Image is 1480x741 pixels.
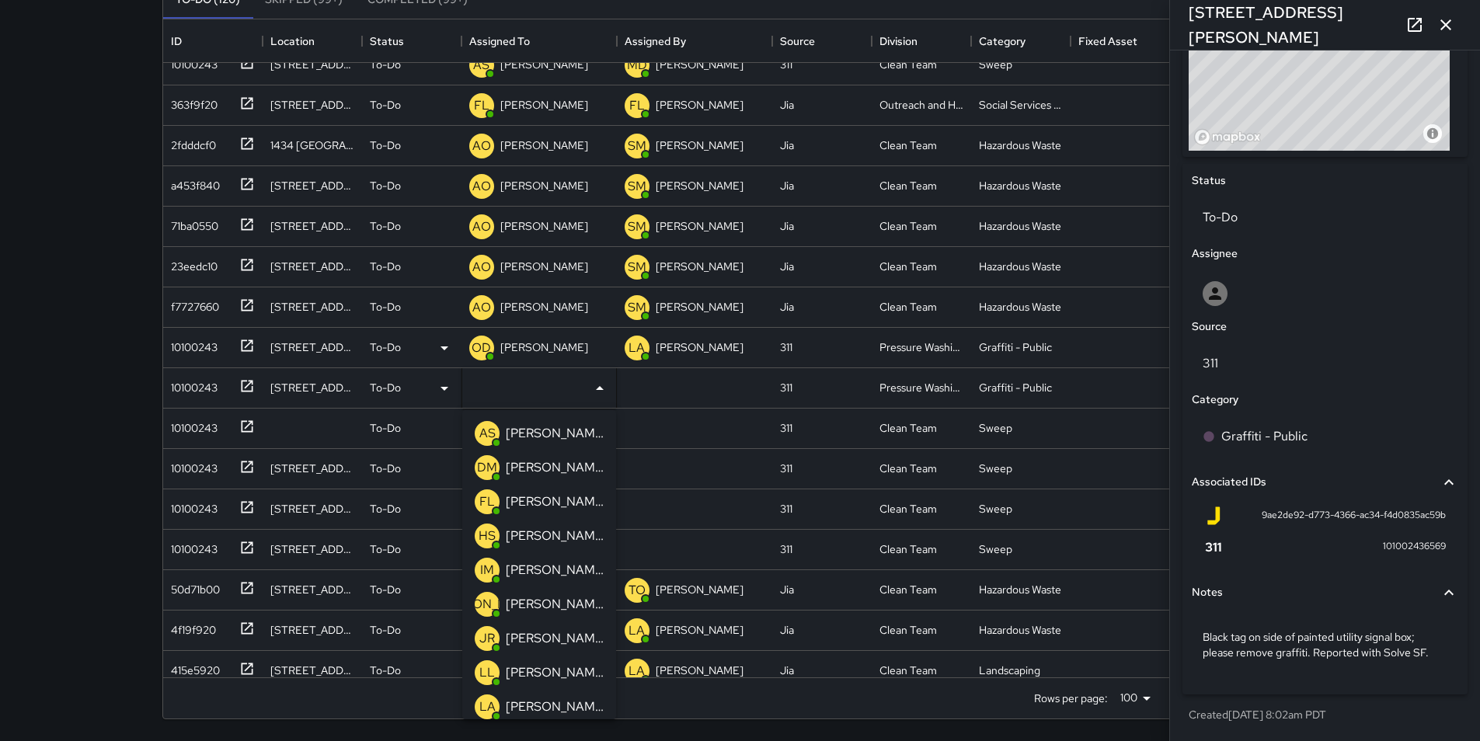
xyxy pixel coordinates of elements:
p: [PERSON_NAME] [506,458,604,477]
div: Jia [780,299,794,315]
div: Hazardous Waste [979,622,1061,638]
p: [PERSON_NAME] [656,259,743,274]
p: To-Do [370,137,401,153]
p: LL [479,663,495,682]
p: [PERSON_NAME] [656,218,743,234]
p: To-Do [370,218,401,234]
p: [PERSON_NAME] [506,698,604,716]
p: [PERSON_NAME] [656,97,743,113]
p: Rows per page: [1034,691,1108,706]
div: Hazardous Waste [979,178,1061,193]
div: 311 [780,501,792,517]
p: [PERSON_NAME] [506,561,604,579]
div: 60 Hickory Street [270,582,354,597]
div: 50d71b00 [165,576,220,597]
div: 230 Linden Street [270,622,354,638]
p: [PERSON_NAME] [500,57,588,72]
div: 135 Van Ness Avenue [270,380,354,395]
div: 1500 Market Street [270,97,354,113]
div: Sweep [979,541,1012,557]
div: Graffiti - Public [979,380,1052,395]
p: FL [474,96,489,115]
p: To-Do [370,57,401,72]
div: 231 Franklin Street [270,663,354,678]
p: To-Do [370,97,401,113]
div: Hazardous Waste [979,582,1061,597]
p: To-Do [370,380,401,395]
p: To-Do [370,299,401,315]
div: Clean Team [879,663,937,678]
div: Sweep [979,420,1012,436]
div: ID [171,19,182,63]
div: Outreach and Hospitality [879,97,963,113]
p: AO [472,137,491,155]
div: 100 [1114,687,1156,709]
div: Clean Team [879,299,937,315]
p: [PERSON_NAME] [506,595,604,614]
div: Hazardous Waste [979,137,1061,153]
div: Jia [780,622,794,638]
p: AO [472,258,491,277]
p: [PERSON_NAME] [656,339,743,355]
div: Clean Team [879,420,937,436]
div: Jia [780,663,794,678]
p: [PERSON_NAME] [500,137,588,153]
p: [PERSON_NAME] [656,582,743,597]
div: Clean Team [879,622,937,638]
div: Source [780,19,815,63]
p: SM [628,137,646,155]
div: 1434 Market Street [270,137,354,153]
p: [PERSON_NAME] [656,299,743,315]
p: AS [473,56,489,75]
div: Jia [780,218,794,234]
p: [PERSON_NAME] [506,629,604,648]
p: To-Do [370,663,401,678]
div: 10100243 [165,333,218,355]
div: Jia [780,178,794,193]
div: 23eedc10 [165,252,218,274]
p: LA [629,662,645,680]
div: a453f840 [165,172,220,193]
div: 311 [780,57,792,72]
p: [PERSON_NAME] [506,663,604,682]
div: f7727660 [165,293,219,315]
p: To-Do [370,259,401,274]
div: Fixed Asset [1078,19,1137,63]
div: Pressure Washing [879,339,963,355]
div: Clean Team [879,57,937,72]
div: Clean Team [879,137,937,153]
div: Clean Team [879,582,937,597]
div: 1500 Market Street [270,339,354,355]
div: 1390 Market Street [270,259,354,274]
p: AS [479,424,496,443]
div: Jia [780,137,794,153]
div: 10100243 [165,535,218,557]
div: Pressure Washing [879,380,963,395]
p: HS [479,527,496,545]
div: 65 Van Ness Avenue [270,57,354,72]
div: 415e5920 [165,656,220,678]
p: [PERSON_NAME] [500,339,588,355]
div: 450 Mcallister Street [270,461,354,476]
p: To-Do [370,582,401,597]
div: Status [362,19,461,63]
p: [PERSON_NAME] [506,527,604,545]
p: [PERSON_NAME] [506,424,604,443]
p: JR [479,629,495,648]
div: Location [270,19,315,63]
div: 1390 Market Street [270,218,354,234]
p: [PERSON_NAME] [656,178,743,193]
div: Source [772,19,872,63]
p: [PERSON_NAME] [506,492,604,511]
p: [PERSON_NAME] [656,57,743,72]
div: Hazardous Waste [979,218,1061,234]
p: To-Do [370,461,401,476]
p: DM [477,458,497,477]
button: Close [589,377,611,399]
div: Location [263,19,362,63]
p: OD [472,339,491,357]
p: AO [472,217,491,236]
p: IM [480,561,494,579]
div: 4f19f920 [165,616,216,638]
div: Jia [780,582,794,597]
